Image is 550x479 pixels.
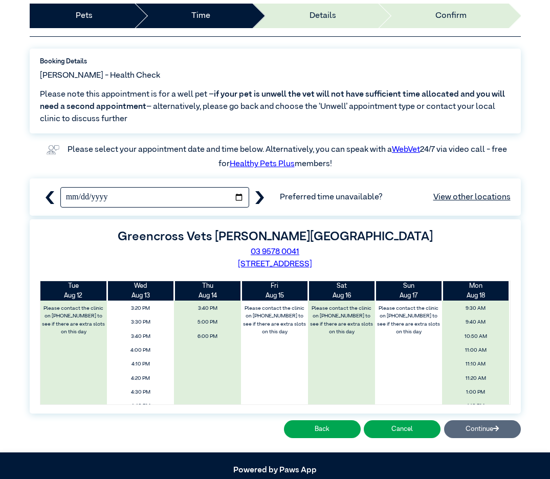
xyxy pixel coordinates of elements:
[433,191,511,203] a: View other locations
[284,420,361,438] button: Back
[230,160,295,168] a: Healthy Pets Plus
[445,345,507,356] span: 11:00 AM
[40,57,511,66] label: Booking Details
[445,358,507,370] span: 11:10 AM
[445,373,507,384] span: 11:20 AM
[107,281,174,301] th: Aug 13
[177,331,238,343] span: 6:00 PM
[309,303,375,338] label: Please contact the clinic on [PHONE_NUMBER] to see if there are extra slots on this day
[251,248,299,256] a: 03 9578 0041
[40,70,160,82] span: [PERSON_NAME] - Health Check
[40,281,107,301] th: Aug 12
[110,331,171,343] span: 3:40 PM
[110,386,171,398] span: 4:30 PM
[241,281,308,301] th: Aug 15
[442,281,509,301] th: Aug 18
[445,316,507,328] span: 9:40 AM
[40,88,511,125] span: Please note this appointment is for a well pet – – alternatively, please go back and choose the ‘...
[110,345,171,356] span: 4:00 PM
[177,316,238,328] span: 5:00 PM
[445,303,507,314] span: 9:30 AM
[238,260,312,268] a: [STREET_ADDRESS]
[191,10,210,22] a: Time
[392,146,420,154] a: WebVet
[118,231,433,243] label: Greencross Vets [PERSON_NAME][GEOGRAPHIC_DATA]
[242,303,307,338] label: Please contact the clinic on [PHONE_NUMBER] to see if there are extra slots on this day
[308,281,375,301] th: Aug 16
[174,281,241,301] th: Aug 14
[110,303,171,314] span: 3:20 PM
[375,281,442,301] th: Aug 17
[110,358,171,370] span: 4:10 PM
[68,146,509,168] label: Please select your appointment date and time below. Alternatively, you can speak with a 24/7 via ...
[30,466,521,475] h5: Powered by Paws App
[43,142,62,158] img: vet
[110,316,171,328] span: 3:30 PM
[177,303,238,314] span: 3:40 PM
[376,303,442,338] label: Please contact the clinic on [PHONE_NUMBER] to see if there are extra slots on this day
[41,303,106,338] label: Please contact the clinic on [PHONE_NUMBER] to see if there are extra slots on this day
[110,400,171,412] span: 4:40 PM
[76,10,93,22] a: Pets
[445,331,507,343] span: 10:50 AM
[280,191,510,203] span: Preferred time unavailable?
[445,400,507,412] span: 1:10 PM
[445,386,507,398] span: 1:00 PM
[40,90,505,111] span: if your pet is unwell the vet will not have sufficient time allocated and you will need a second ...
[110,373,171,384] span: 4:20 PM
[364,420,441,438] button: Cancel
